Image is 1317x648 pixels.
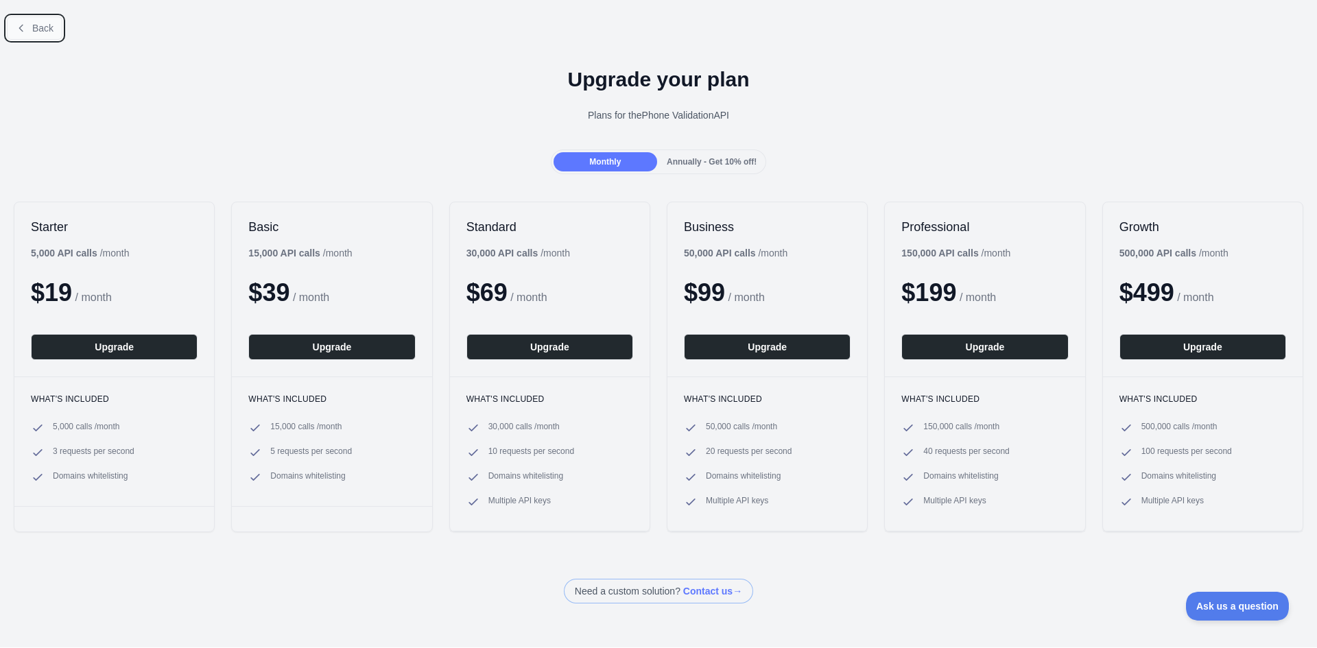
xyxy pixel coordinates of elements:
[684,248,756,259] b: 50,000 API calls
[466,219,633,235] h2: Standard
[1186,592,1290,621] iframe: Toggle Customer Support
[901,248,978,259] b: 150,000 API calls
[684,219,851,235] h2: Business
[901,219,1068,235] h2: Professional
[466,246,570,260] div: / month
[684,246,787,260] div: / month
[466,248,538,259] b: 30,000 API calls
[901,278,956,307] span: $ 199
[901,246,1010,260] div: / month
[684,278,725,307] span: $ 99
